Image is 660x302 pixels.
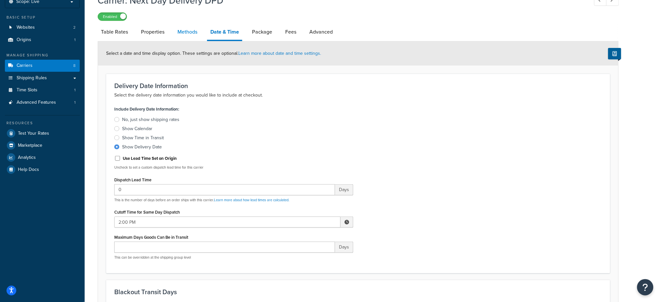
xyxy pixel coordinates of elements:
span: 8 [73,63,76,68]
span: Carriers [17,63,33,68]
div: Resources [5,120,80,126]
span: Select a date and time display option. These settings are optional. [106,50,321,57]
span: 1 [74,87,76,93]
a: Marketplace [5,140,80,151]
span: Advanced Features [17,100,56,105]
span: Time Slots [17,87,37,93]
p: This can be overridden at the shipping group level [114,255,353,260]
a: Table Rates [98,24,131,40]
a: Advanced Features1 [5,97,80,109]
div: Manage Shipping [5,53,80,58]
a: Learn more about date and time settings. [238,50,321,57]
div: Show Calendar [122,126,152,132]
li: Origins [5,34,80,46]
a: Shipping Rules [5,72,80,84]
button: Open Resource Center [637,279,653,295]
div: Show Delivery Date [122,144,162,150]
span: Days [335,184,353,195]
span: 1 [74,37,76,43]
a: Package [249,24,275,40]
a: Date & Time [207,24,242,41]
li: Advanced Features [5,97,80,109]
a: Advanced [306,24,336,40]
a: Analytics [5,152,80,163]
span: Websites [17,25,35,30]
li: Time Slots [5,84,80,96]
a: Methods [174,24,201,40]
span: Shipping Rules [17,75,47,81]
p: Select the delivery date information you would like to include at checkout. [114,91,602,99]
div: Basic Setup [5,15,80,20]
a: Help Docs [5,164,80,175]
a: Websites2 [5,22,80,34]
span: 2 [73,25,76,30]
a: Origins1 [5,34,80,46]
label: Include Delivery Date Information: [114,105,179,114]
p: This is the number of days before an order ships with this carrier. [114,198,353,203]
li: Websites [5,22,80,34]
a: Learn more about how lead times are calculated. [214,197,289,203]
span: Days [335,242,353,253]
span: Test Your Rates [18,131,49,136]
span: Origins [17,37,31,43]
label: Enabled [98,13,127,21]
span: 1 [74,100,76,105]
a: Fees [282,24,300,40]
p: Uncheck to set a custom dispatch lead time for this carrier [114,165,353,170]
a: Carriers8 [5,60,80,72]
div: No, just show shipping rates [122,116,179,123]
h3: Blackout Transit Days [114,288,602,295]
a: Test Your Rates [5,128,80,139]
h3: Delivery Date Information [114,82,602,89]
button: Show Help Docs [608,48,621,59]
label: Maximum Days Goods Can Be in Transit [114,235,188,240]
a: Time Slots1 [5,84,80,96]
a: Properties [138,24,168,40]
li: Carriers [5,60,80,72]
span: Analytics [18,155,36,160]
label: Dispatch Lead Time [114,177,151,182]
label: Use Lead Time Set on Origin [123,156,177,161]
span: Help Docs [18,167,39,173]
span: Marketplace [18,143,42,148]
div: Show Time in Transit [122,135,164,141]
label: Cutoff Time for Same Day Dispatch [114,210,180,215]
